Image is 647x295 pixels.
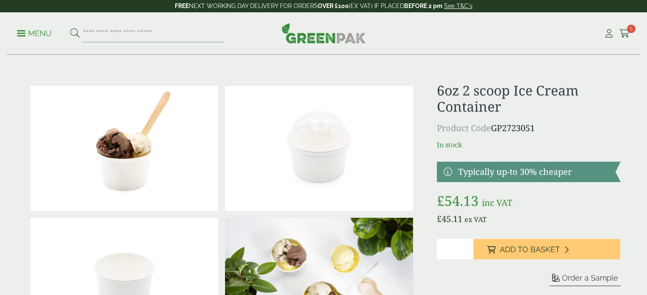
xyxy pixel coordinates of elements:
[444,3,473,9] a: See T&C's
[627,25,636,33] span: 5
[619,27,630,40] a: 5
[550,273,621,286] button: Order a Sample
[17,28,51,37] a: Menu
[500,245,560,254] span: Add to Basket
[404,3,442,9] strong: BEFORE 2 pm
[604,29,614,38] i: My Account
[465,215,487,224] span: ex VAT
[437,140,620,150] p: In stock
[225,86,413,211] img: 6oz 2 Scoop Ice Cream Container With Lid
[282,23,366,43] img: GreenPak Supplies
[473,239,620,259] button: Add to Basket
[437,122,491,134] span: Product Code
[318,3,349,9] strong: OVER £100
[437,191,445,210] span: £
[562,273,618,282] span: Order a Sample
[437,122,620,135] p: GP2723051
[30,86,218,211] img: 6oz 2 Scoop Ice Cream Container With Ice Cream
[437,191,479,210] bdi: 54.13
[619,29,630,38] i: Cart
[175,3,189,9] strong: FREE
[437,213,442,225] span: £
[437,82,620,115] h1: 6oz 2 scoop Ice Cream Container
[482,197,512,208] span: inc VAT
[437,213,462,225] bdi: 45.11
[17,28,51,39] p: Menu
